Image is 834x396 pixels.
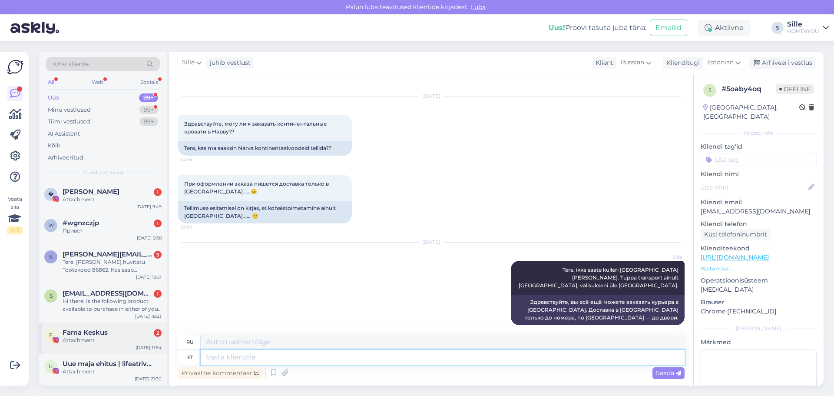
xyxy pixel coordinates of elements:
div: 2 [154,329,162,337]
button: Emailid [650,20,687,36]
div: Tiimi vestlused [48,117,90,126]
p: Chrome [TECHNICAL_ID] [701,307,817,316]
div: [PERSON_NAME] [701,325,817,333]
div: Tere, kas ma saaksin Narva kontinentaalvoodeid tellida?? [178,141,352,156]
p: Kliendi email [701,198,817,207]
span: 𝐂𝐀𝐑𝐎𝐋𝐘𝐍 𝐏𝐀𝐉𝐔𝐋𝐀 [63,188,119,196]
div: Здравствуйте, вы всё ещё можете заказать курьера в [GEOGRAPHIC_DATA]. Доставка в [GEOGRAPHIC_DATA... [511,295,685,325]
span: � [48,191,53,197]
div: Socials [139,77,160,88]
div: ru [186,335,194,349]
div: 3 [154,251,162,259]
div: All [46,77,56,88]
div: et [187,350,193,365]
div: juhib vestlust [206,58,251,67]
div: Kõik [48,141,60,150]
div: Hi there, Is the following product available to purchase in either of your stores in [GEOGRAPHIC_... [63,297,162,313]
div: Klienditugi [663,58,700,67]
div: Attachment [63,336,162,344]
div: [GEOGRAPHIC_DATA], [GEOGRAPHIC_DATA] [703,103,799,121]
span: Tere, ikka saate kulleri [GEOGRAPHIC_DATA][PERSON_NAME]. Tuppa transport ainult [GEOGRAPHIC_DATA]... [519,266,680,289]
span: k [49,253,53,260]
span: shardingban@gmail.com [63,290,153,297]
input: Lisa nimi [701,183,807,192]
div: AI Assistent [48,130,80,138]
span: 10:46 [181,156,213,163]
span: Здравствуйте, могу ли я заказать континентальные кровати в Нарву?? [184,120,328,135]
div: [DATE] 11:54 [136,344,162,351]
span: 5 [708,87,712,93]
div: Küsi telefoninumbrit [701,229,771,240]
div: 2 / 3 [7,226,23,234]
span: Offline [776,84,814,94]
span: 9:59 [649,326,682,332]
div: Arhiveeritud [48,153,83,162]
span: Luba [468,3,488,11]
span: Sille [649,254,682,260]
div: 1 [154,220,162,227]
a: SilleHOME4YOU [787,21,829,35]
div: Privaatne kommentaar [178,367,263,379]
div: Uus [48,93,59,102]
div: Minu vestlused [48,106,91,114]
div: Vaata siia [7,195,23,234]
div: [DATE] 9:38 [137,235,162,241]
div: S [771,22,784,34]
p: Märkmed [701,338,817,347]
p: Vaata edasi ... [701,265,817,273]
p: [EMAIL_ADDRESS][DOMAIN_NAME] [701,207,817,216]
span: Uue maja ehitus | lifeatriverside [63,360,153,368]
p: Kliendi tag'id [701,142,817,151]
p: [MEDICAL_DATA] [701,285,817,294]
span: s [50,293,53,299]
div: # 5oaby4oq [721,84,776,94]
div: [DATE] 9:49 [136,203,162,210]
p: Klienditeekond [701,244,817,253]
div: 99+ [139,93,158,102]
div: [DATE] 18:23 [135,313,162,319]
div: 99+ [139,117,158,126]
a: [URL][DOMAIN_NAME] [701,253,769,261]
div: Tere. [PERSON_NAME] huvitatu Tootekood 86862. Kas saab [PERSON_NAME] Tartu poes? Või peab ainult ... [63,258,162,274]
span: При оформлении заказа пишется доставка только в [GEOGRAPHIC_DATA] .....😐 [184,180,330,195]
p: Kliendi telefon [701,220,817,229]
div: Attachment [63,368,162,376]
div: Aktiivne [698,20,751,36]
div: Klient [592,58,613,67]
span: Russian [621,58,644,67]
div: Kliendi info [701,129,817,137]
div: [DATE] [178,238,685,246]
span: 10:47 [181,224,213,230]
span: Fama Keskus [63,329,108,336]
span: krista.reinvee@gmail.com [63,250,153,258]
div: 1 [154,188,162,196]
b: Uus! [549,23,565,32]
div: 99+ [139,106,158,114]
input: Lisa tag [701,153,817,166]
p: Operatsioonisüsteem [701,276,817,285]
div: Tellimuse esitamisel on kirjas, et kohaletoimetamine ainult [GEOGRAPHIC_DATA] ..... 😐 [178,201,352,223]
div: Sille [787,21,819,28]
span: Sille [182,58,195,67]
div: [DATE] 19:51 [136,274,162,280]
div: Attachment [63,196,162,203]
div: HOME4YOU [787,28,819,35]
div: Proovi tasuta juba täna: [549,23,646,33]
div: Web [90,77,105,88]
div: Привет [63,227,162,235]
div: [DATE] [178,92,685,100]
span: Estonian [707,58,734,67]
div: Arhiveeri vestlus [749,57,816,69]
div: 1 [154,290,162,298]
div: [DATE] 21:30 [135,376,162,382]
span: w [48,222,54,229]
img: Askly Logo [7,59,23,75]
p: Brauser [701,298,817,307]
p: Kliendi nimi [701,170,817,179]
span: #wgnzczjp [63,219,99,227]
span: Uued vestlused [83,169,123,176]
span: Otsi kliente [54,60,89,69]
span: F [49,332,53,338]
span: Saada [656,369,681,377]
span: U [49,363,53,369]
